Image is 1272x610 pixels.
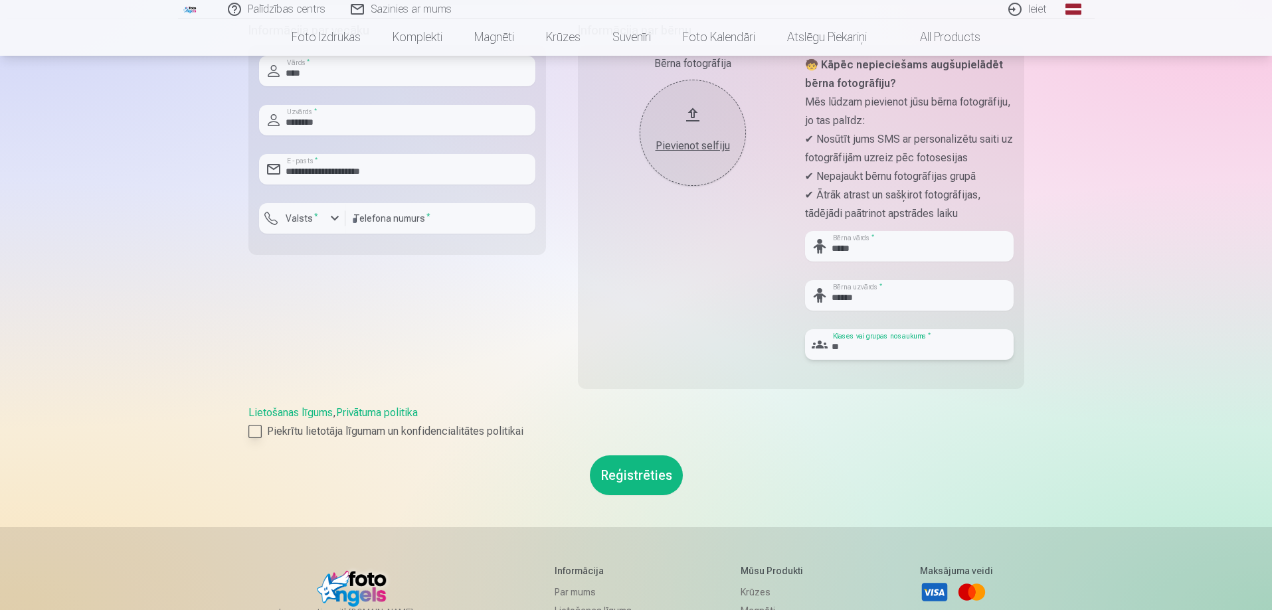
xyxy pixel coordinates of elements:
img: /fa1 [183,5,198,13]
p: ✔ Nosūtīt jums SMS ar personalizētu saiti uz fotogrāfijām uzreiz pēc fotosesijas [805,130,1014,167]
a: Atslēgu piekariņi [771,19,883,56]
div: Pievienot selfiju [653,138,733,154]
strong: 🧒 Kāpēc nepieciešams augšupielādēt bērna fotogrāfiju? [805,58,1003,90]
div: Bērna fotogrāfija [589,56,797,72]
label: Piekrītu lietotāja līgumam un konfidencialitātes politikai [248,423,1024,439]
a: Komplekti [377,19,458,56]
a: Lietošanas līgums [248,406,333,419]
a: Foto izdrukas [276,19,377,56]
a: Par mums [555,583,632,601]
label: Valsts [280,212,323,225]
a: Foto kalendāri [667,19,771,56]
p: ✔ Nepajaukt bērnu fotogrāfijas grupā [805,167,1014,186]
a: Mastercard [957,577,986,607]
a: Visa [920,577,949,607]
h5: Mūsu produkti [741,564,810,577]
p: ✔ Ātrāk atrast un sašķirot fotogrāfijas, tādējādi paātrinot apstrādes laiku [805,186,1014,223]
a: Krūzes [530,19,596,56]
a: Privātuma politika [336,406,418,419]
button: Pievienot selfiju [640,80,746,186]
h5: Informācija [555,564,632,577]
a: Suvenīri [596,19,667,56]
button: Valsts* [259,203,345,234]
div: , [248,405,1024,439]
a: Krūzes [741,583,810,601]
a: All products [883,19,996,56]
p: Mēs lūdzam pievienot jūsu bērna fotogrāfiju, jo tas palīdz: [805,93,1014,130]
button: Reģistrēties [590,455,683,495]
a: Magnēti [458,19,530,56]
h5: Maksājuma veidi [920,564,993,577]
